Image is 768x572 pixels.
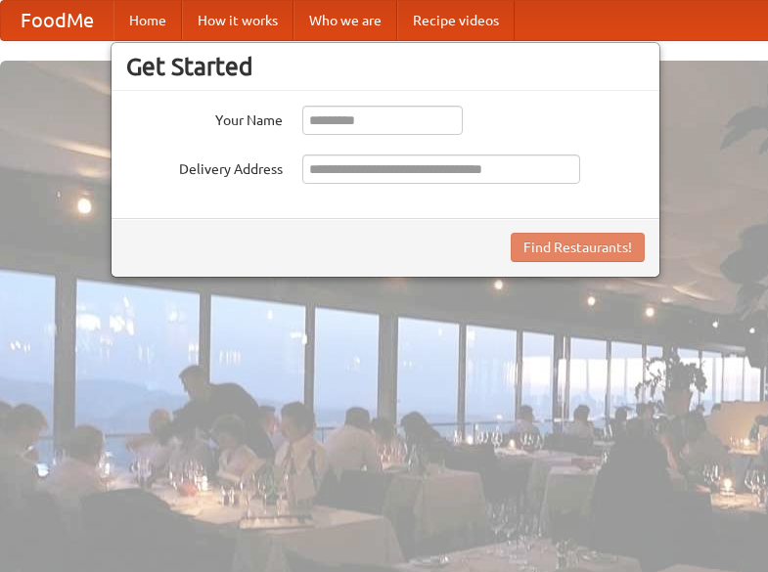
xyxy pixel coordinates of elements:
[182,1,294,40] a: How it works
[126,154,283,179] label: Delivery Address
[294,1,397,40] a: Who we are
[126,106,283,130] label: Your Name
[126,52,645,81] h3: Get Started
[113,1,182,40] a: Home
[1,1,113,40] a: FoodMe
[397,1,515,40] a: Recipe videos
[511,233,645,262] button: Find Restaurants!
